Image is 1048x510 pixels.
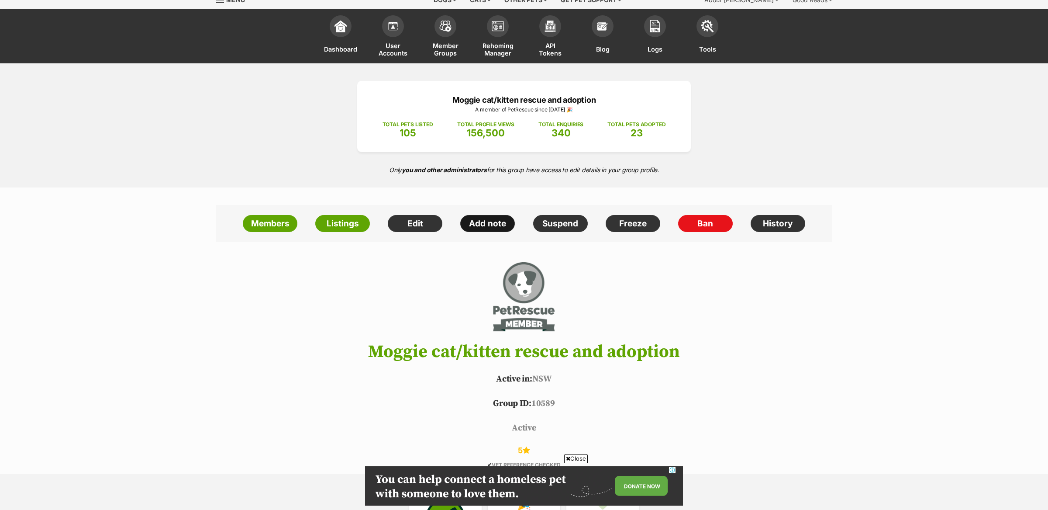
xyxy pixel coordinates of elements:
img: logs-icon-5bf4c29380941ae54b88474b1138927238aebebbc450bc62c8517511492d5a22.svg [649,20,661,32]
span: Dashboard [324,42,357,57]
a: Tools [681,11,734,63]
img: Moggie cat/kitten rescue and adoption [491,260,557,334]
a: Rehoming Manager [472,11,524,63]
p: NSW [203,373,845,386]
a: Ban [678,215,733,232]
h1: Moggie cat/kitten rescue and adoption [203,342,845,361]
span: Rehoming Manager [483,42,514,57]
a: Dashboard [314,11,367,63]
img: api-icon-849e3a9e6f871e3acf1f60245d25b4cd0aad652aa5f5372336901a6a67317bd8.svg [544,20,556,32]
div: 5 [203,446,845,455]
span: Close [564,454,588,463]
iframe: Advertisement [365,466,683,506]
a: Freeze [606,215,660,232]
a: Edit [388,215,442,232]
icon: ✔ [487,461,492,468]
span: User Accounts [378,42,408,57]
img: tools-icon-677f8b7d46040df57c17cb185196fc8e01b2b03676c49af7ba82c462532e62ee.svg [701,20,714,32]
p: A member of PetRescue since [DATE] 🎉 [370,106,678,114]
img: group-profile-icon-3fa3cf56718a62981997c0bc7e787c4b2cf8bcc04b72c1350f741eb67cf2f40e.svg [492,21,504,31]
span: VET REFERENCE CHECKED [487,461,561,468]
span: 23 [631,127,643,139]
strong: you and other administrators [402,166,487,173]
span: 156,500 [467,127,505,139]
img: blogs-icon-e71fceff818bbaa76155c998696f2ea9b8fc06abc828b24f45ee82a475c2fd99.svg [596,20,609,32]
img: members-icon-d6bcda0bfb97e5ba05b48644448dc2971f67d37433e5abca221da40c41542bd5.svg [387,20,399,32]
p: 10589 [203,397,845,410]
span: Tools [699,42,716,57]
a: Members [243,215,297,232]
a: Add note [460,215,515,232]
p: TOTAL PETS ADOPTED [607,121,665,128]
img: dashboard-icon-eb2f2d2d3e046f16d808141f083e7271f6b2e854fb5c12c21221c1fb7104beca.svg [334,20,347,32]
a: API Tokens [524,11,576,63]
a: History [751,215,805,232]
span: Blog [596,42,610,57]
p: TOTAL PETS LISTED [383,121,433,128]
span: API Tokens [535,42,565,57]
p: TOTAL ENQUIRIES [538,121,583,128]
img: team-members-icon-5396bd8760b3fe7c0b43da4ab00e1e3bb1a5d9ba89233759b79545d2d3fc5d0d.svg [439,21,452,32]
span: Group ID: [493,398,531,409]
span: Member Groups [430,42,461,57]
a: User Accounts [367,11,419,63]
p: Moggie cat/kitten rescue and adoption [370,94,678,106]
span: 340 [552,127,571,139]
a: Listings [315,215,370,232]
a: Member Groups [419,11,472,63]
p: active [203,422,845,435]
span: 105 [400,127,416,139]
a: Blog [576,11,629,63]
span: Active in: [496,374,532,385]
a: Suspend [533,215,588,232]
a: Logs [629,11,681,63]
p: TOTAL PROFILE VIEWS [457,121,514,128]
span: Logs [648,42,662,57]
